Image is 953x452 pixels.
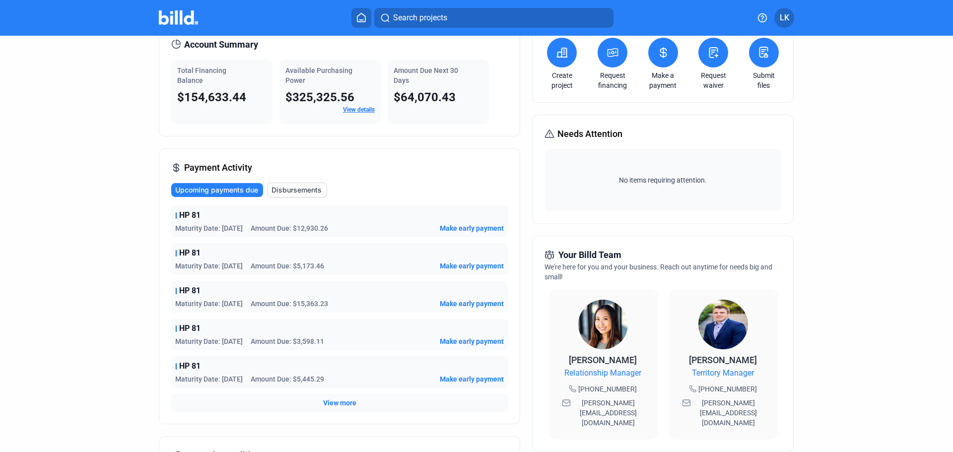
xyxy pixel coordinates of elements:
span: Your Billd Team [558,248,621,262]
span: Available Purchasing Power [285,66,352,84]
span: HP 81 [179,285,201,297]
a: Make a payment [646,70,681,90]
span: $154,633.44 [177,90,246,104]
button: Make early payment [440,223,504,233]
span: We're here for you and your business. Reach out anytime for needs big and small! [545,263,772,281]
img: Billd Company Logo [159,10,198,25]
span: Maturity Date: [DATE] [175,299,243,309]
span: No items requiring attention. [548,175,777,185]
span: Amount Due: $12,930.26 [251,223,328,233]
span: $64,070.43 [394,90,456,104]
a: Create project [545,70,579,90]
button: Upcoming payments due [171,183,263,197]
span: Payment Activity [184,161,252,175]
button: Make early payment [440,261,504,271]
span: [PERSON_NAME][EMAIL_ADDRESS][DOMAIN_NAME] [693,398,764,428]
span: Relationship Manager [564,367,641,379]
span: HP 81 [179,209,201,221]
a: View details [343,106,375,113]
span: Needs Attention [557,127,622,141]
span: [PHONE_NUMBER] [578,384,637,394]
span: [PERSON_NAME][EMAIL_ADDRESS][DOMAIN_NAME] [573,398,644,428]
span: HP 81 [179,323,201,334]
span: $325,325.56 [285,90,354,104]
button: Make early payment [440,374,504,384]
button: View more [323,398,356,408]
span: Amount Due: $5,445.29 [251,374,324,384]
span: Total Financing Balance [177,66,226,84]
span: Upcoming payments due [175,185,258,195]
a: Submit files [747,70,781,90]
button: LK [774,8,794,28]
span: Amount Due: $15,363.23 [251,299,328,309]
span: Amount Due Next 30 Days [394,66,458,84]
span: Disbursements [272,185,322,195]
span: Search projects [393,12,447,24]
button: Make early payment [440,336,504,346]
span: Amount Due: $3,598.11 [251,336,324,346]
span: Amount Due: $5,173.46 [251,261,324,271]
span: Maturity Date: [DATE] [175,374,243,384]
span: HP 81 [179,360,201,372]
img: Relationship Manager [578,300,628,349]
button: Make early payment [440,299,504,309]
button: Search projects [374,8,613,28]
span: Maturity Date: [DATE] [175,223,243,233]
span: [PERSON_NAME] [569,355,637,365]
img: Territory Manager [698,300,748,349]
span: HP 81 [179,247,201,259]
span: Maturity Date: [DATE] [175,261,243,271]
span: Account Summary [184,38,258,52]
a: Request financing [595,70,630,90]
span: Maturity Date: [DATE] [175,336,243,346]
a: Request waiver [696,70,731,90]
span: [PERSON_NAME] [689,355,757,365]
button: Disbursements [267,183,327,197]
span: [PHONE_NUMBER] [698,384,757,394]
span: LK [780,12,789,24]
span: Territory Manager [692,367,754,379]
